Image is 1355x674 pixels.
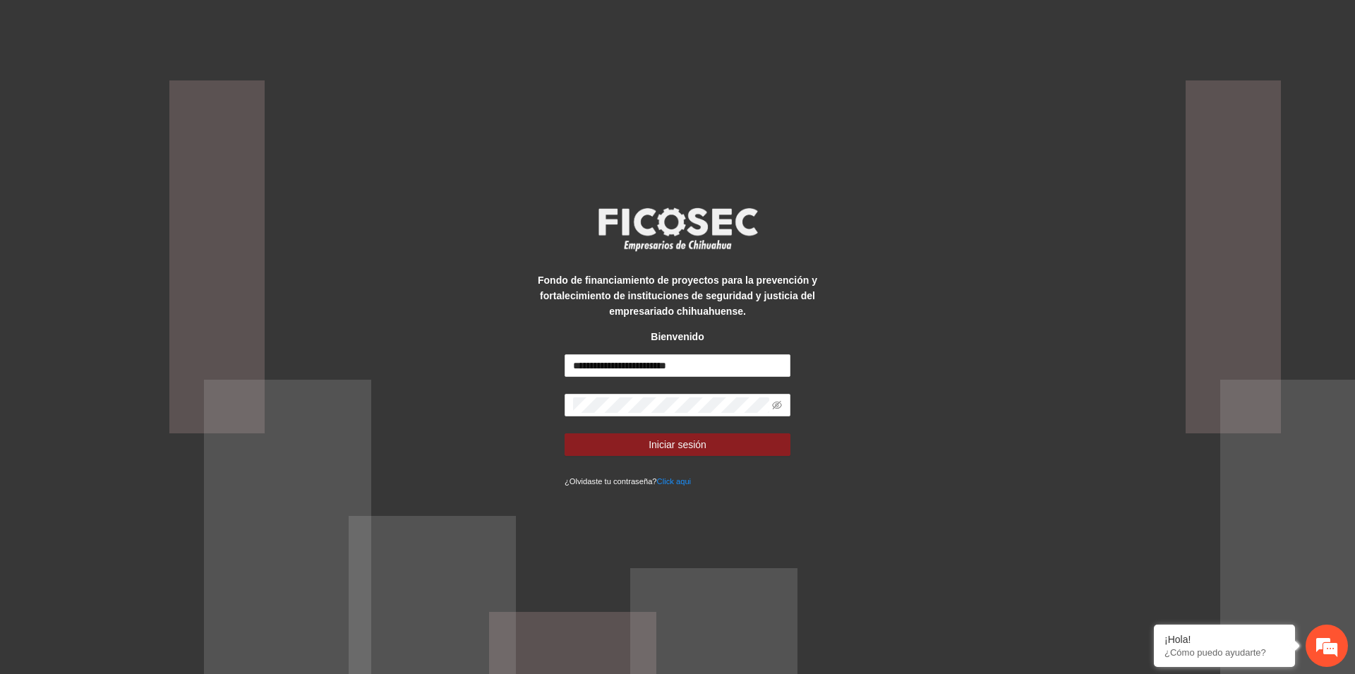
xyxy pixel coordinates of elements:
span: eye-invisible [772,400,782,410]
div: ¡Hola! [1164,634,1284,645]
span: Iniciar sesión [649,437,706,452]
img: logo [589,203,766,255]
strong: Fondo de financiamiento de proyectos para la prevención y fortalecimiento de instituciones de seg... [538,275,817,317]
strong: Bienvenido [651,331,704,342]
small: ¿Olvidaste tu contraseña? [565,477,691,486]
p: ¿Cómo puedo ayudarte? [1164,647,1284,658]
button: Iniciar sesión [565,433,790,456]
a: Click aqui [657,477,692,486]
